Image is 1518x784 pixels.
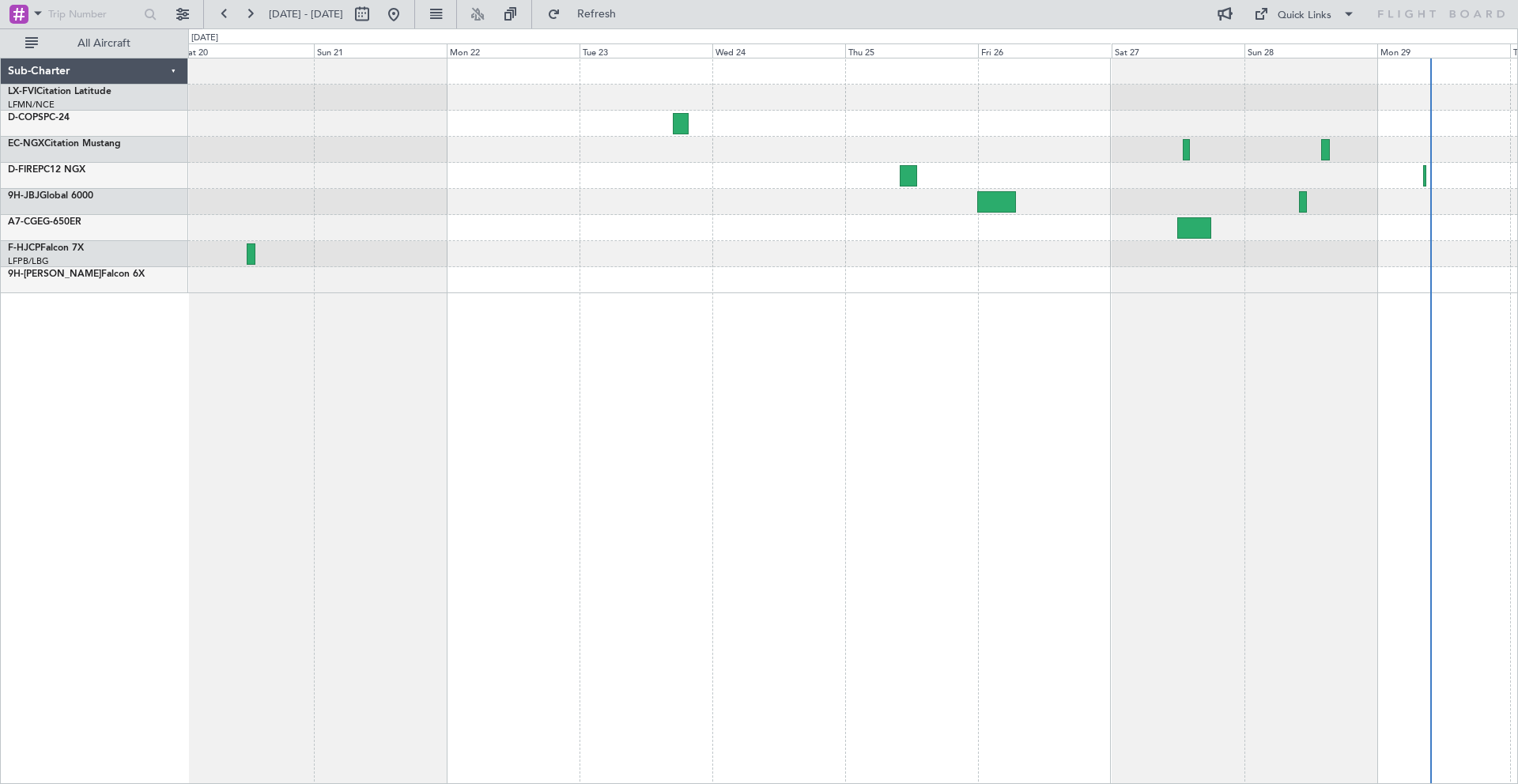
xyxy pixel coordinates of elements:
[8,113,70,122] a: D-COPSPC-24
[314,43,447,58] div: Sun 21
[447,43,580,58] div: Mon 22
[8,165,38,175] span: D-FIRE
[8,191,93,201] a: 9H-JBJGlobal 6000
[17,31,172,56] button: All Aircraft
[8,87,36,96] span: LX-FVI
[8,139,121,149] a: EC-NGXCitation Mustang
[41,38,167,49] span: All Aircraft
[8,139,44,149] span: EC-NGX
[180,43,313,58] div: Sat 20
[1112,43,1244,58] div: Sat 27
[712,43,845,58] div: Wed 24
[8,243,84,253] a: F-HJCPFalcon 7X
[540,2,635,27] button: Refresh
[1377,43,1510,58] div: Mon 29
[48,2,139,26] input: Trip Number
[8,255,49,267] a: LFPB/LBG
[8,243,40,253] span: F-HJCP
[8,217,81,227] a: A7-CGEG-650ER
[978,43,1111,58] div: Fri 26
[8,269,101,279] span: 9H-[PERSON_NAME]
[8,113,43,122] span: D-COPS
[845,43,978,58] div: Thu 25
[1246,2,1363,27] button: Quick Links
[8,191,40,201] span: 9H-JBJ
[580,43,712,58] div: Tue 23
[1244,43,1377,58] div: Sun 28
[191,32,218,45] div: [DATE]
[8,165,85,175] a: D-FIREPC12 NGX
[8,87,111,96] a: LX-FVICitation Latitude
[1278,8,1331,24] div: Quick Links
[564,9,630,20] span: Refresh
[8,99,55,111] a: LFMN/NCE
[8,269,145,279] a: 9H-[PERSON_NAME]Falcon 6X
[269,7,343,21] span: [DATE] - [DATE]
[8,217,43,227] span: A7-CGE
